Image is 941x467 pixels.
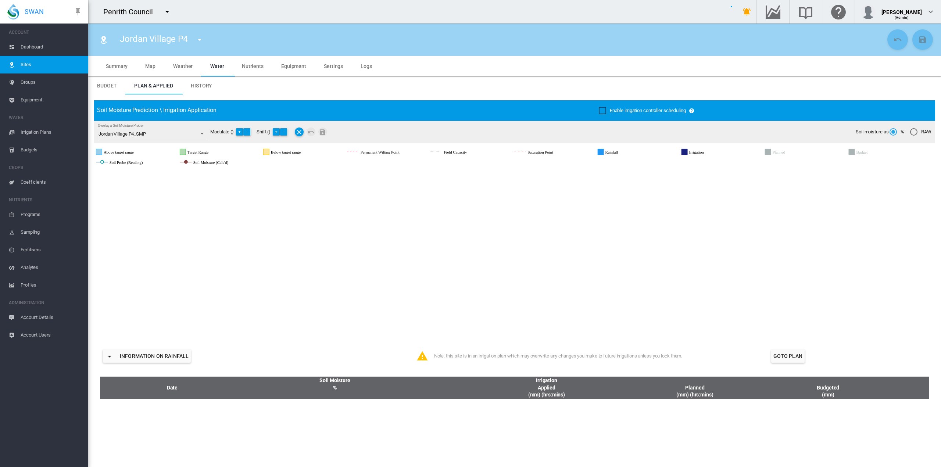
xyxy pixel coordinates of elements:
span: Logs [361,63,372,69]
div: Planned (mm) (hrs:mins) [662,377,735,399]
button: + [273,128,280,136]
span: Soil Moisture Prediction \ Irrigation Application [97,107,217,114]
span: Account Details [21,309,82,326]
md-icon: icon-content-save [918,35,927,44]
span: NUTRIENTS [9,194,82,206]
md-icon: Click here for help [830,7,847,16]
button: - [280,128,287,136]
md-icon: icon-menu-down [195,35,204,44]
div: Shift () [257,127,293,136]
span: (Admin) [895,15,909,19]
g: Rainfall [600,149,643,155]
span: Budgets [21,141,82,159]
span: ACCOUNT [9,26,82,38]
md-icon: icon-undo [893,35,902,44]
g: Above target range [96,149,163,155]
md-icon: icon-chevron-down [926,7,935,16]
span: Settings [324,63,343,69]
div: Jordan Village P4_SMP [99,131,146,137]
span: Equipment [281,63,306,69]
g: Planned [768,149,812,155]
g: Permanent Wilting Point [348,149,430,155]
span: Account Users [21,326,82,344]
span: Profiles [21,276,82,294]
span: Plan & Applied [134,83,173,89]
md-radio-button: % [890,129,904,136]
img: profile.jpg [861,4,876,19]
md-select: Overlay a Soil Moisture Probe: Jordan Village P4_SMP [98,128,207,139]
md-radio-button: RAW [910,129,931,136]
g: Soil Probe (Reading) [96,159,171,166]
span: Enable irrigation controller scheduling [610,108,686,113]
th: Budgeted (mm) [736,377,929,399]
span: Budget [97,83,117,89]
span: Dashboard [21,38,82,56]
span: SWAN [25,7,44,16]
div: Modulate () [210,127,257,136]
span: Irrigation Plans [21,123,82,141]
th: Irrigation Applied (mm) (hrs:mins) [431,377,662,399]
g: Saturation Point [516,149,582,155]
span: WATER [9,112,82,123]
span: Map [145,63,155,69]
button: Save Changes [318,127,327,136]
button: Cancel Changes [307,127,315,136]
g: Field Capacity [432,149,494,155]
g: Below target range [264,149,330,155]
span: History [191,83,212,89]
button: icon-bell-ring [740,4,754,19]
span: Soil moisture as: [856,129,890,135]
md-icon: Search the knowledge base [797,7,815,16]
span: Sampling [21,223,82,241]
md-icon: icon-close [295,127,304,136]
span: Groups [21,73,82,91]
span: Nutrients [242,63,264,69]
button: Remove [295,127,304,136]
button: Cancel Changes [887,29,908,50]
md-checkbox: Enable irrigation controller scheduling [599,107,686,114]
div: Note: this site is in an irrigation plan which may overwrite any changes you make to future irrig... [434,353,762,359]
g: Budget [852,149,894,155]
md-icon: icon-menu-down [105,352,114,361]
g: Target Range [180,149,235,155]
span: Coefficients [21,173,82,191]
g: Irrigation [684,149,731,155]
md-icon: icon-bell-ring [743,7,751,16]
th: Date [100,377,239,399]
button: - [243,128,251,136]
div: [PERSON_NAME] [881,6,922,13]
md-icon: icon-undo [307,127,315,136]
th: Soil Moisture % [239,377,431,399]
span: Equipment [21,91,82,109]
span: Programs [21,206,82,223]
img: SWAN-Landscape-Logo-Colour-drop.png [7,4,19,19]
span: ADMINISTRATION [9,297,82,309]
md-icon: Go to the Data Hub [764,7,782,16]
md-icon: icon-pin [74,7,82,16]
span: Water [210,63,224,69]
button: icon-menu-downInformation on Rainfall [103,349,191,363]
button: icon-menu-down [160,4,175,19]
g: Soil Moisture (Calc'd) [180,159,257,166]
md-icon: icon-map-marker-radius [99,35,108,44]
md-icon: icon-menu-down [163,7,172,16]
span: Jordan Village P4 [120,34,188,44]
button: + [236,128,243,136]
span: Fertilisers [21,241,82,259]
span: CROPS [9,162,82,173]
span: Summary [106,63,128,69]
span: Weather [173,63,193,69]
span: Analytes [21,259,82,276]
button: Click to go to list of Sites [96,32,111,47]
div: Penrith Council [103,7,160,17]
span: Sites [21,56,82,73]
button: Goto Plan [771,349,805,363]
button: Save Changes [912,29,933,50]
button: icon-menu-down [192,32,207,47]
